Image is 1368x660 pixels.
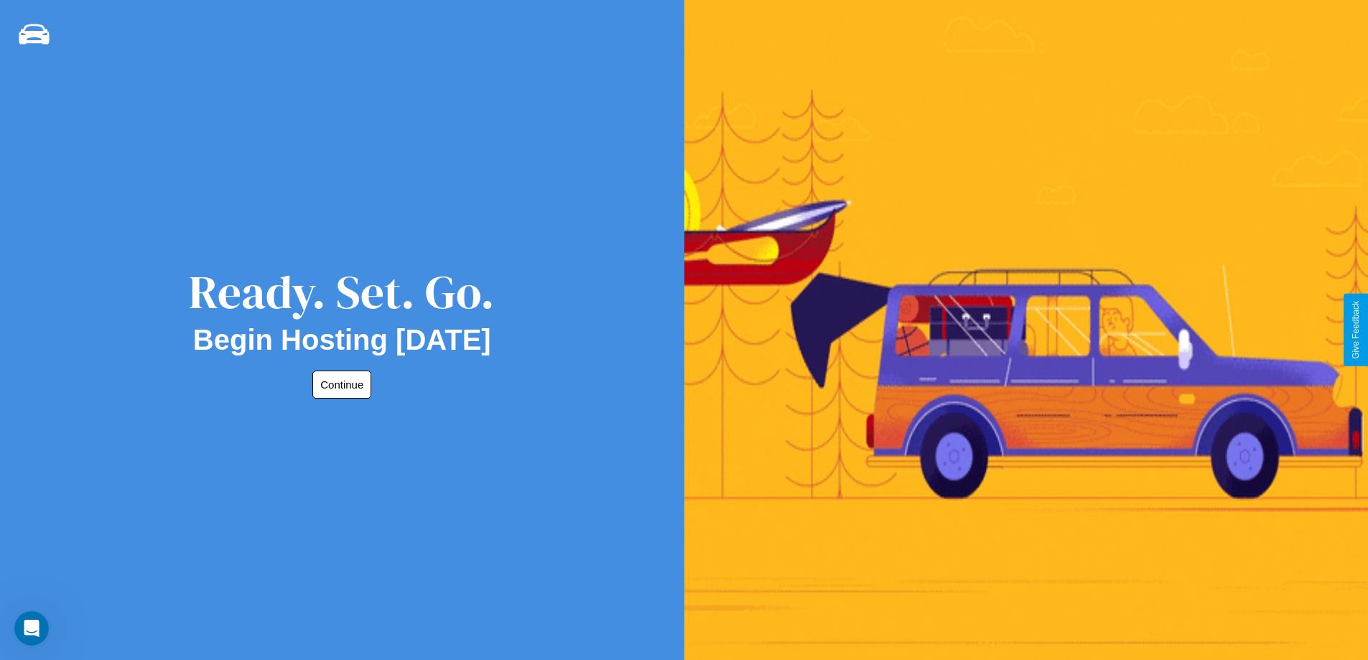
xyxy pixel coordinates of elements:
[14,611,49,646] iframe: Intercom live chat
[312,371,371,399] button: Continue
[193,324,491,356] h2: Begin Hosting [DATE]
[189,260,495,324] div: Ready. Set. Go.
[1351,301,1361,359] div: Give Feedback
